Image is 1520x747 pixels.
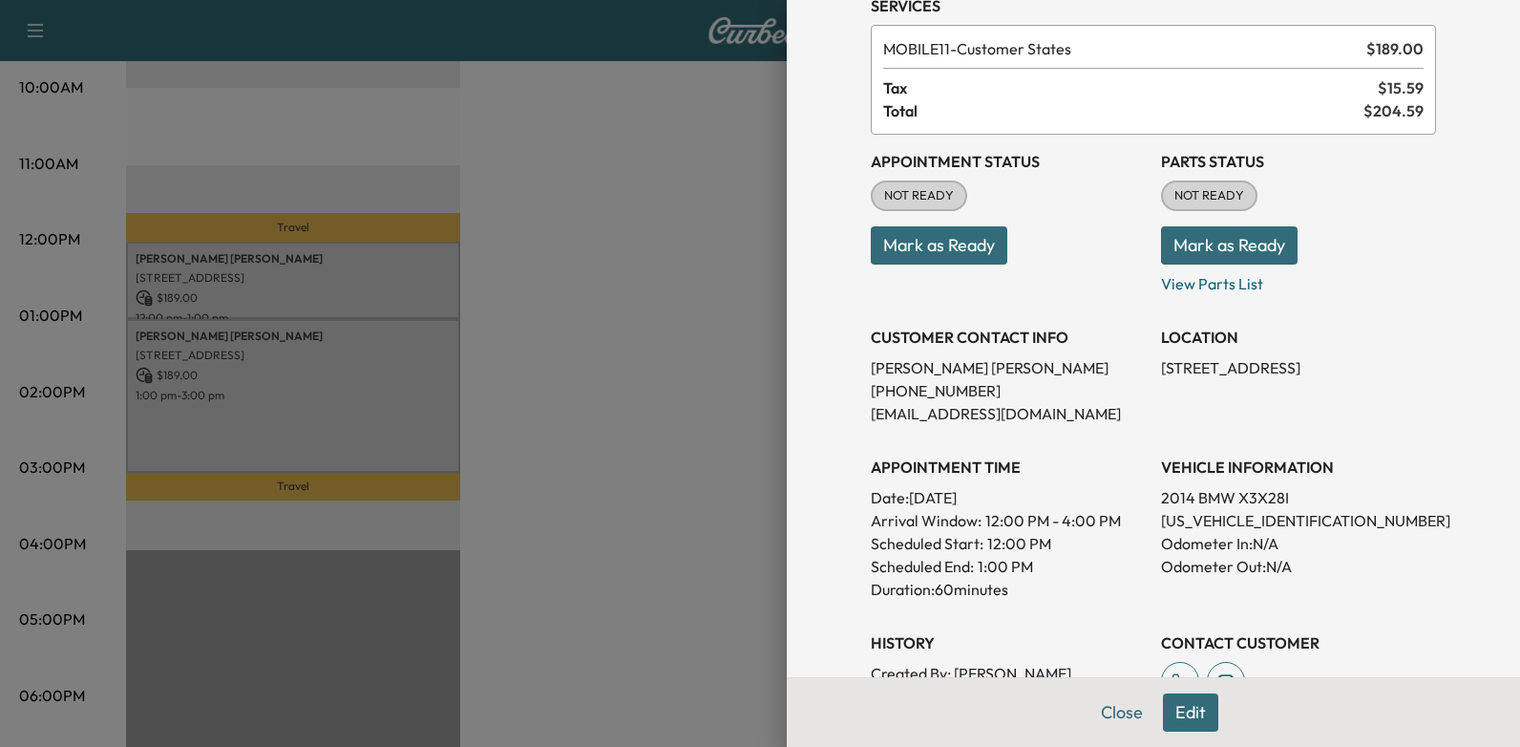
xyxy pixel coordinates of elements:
[871,356,1146,379] p: [PERSON_NAME] [PERSON_NAME]
[1161,226,1298,265] button: Mark as Ready
[978,555,1033,578] p: 1:00 PM
[1161,356,1436,379] p: [STREET_ADDRESS]
[871,555,974,578] p: Scheduled End:
[1378,76,1424,99] span: $ 15.59
[1161,509,1436,532] p: [US_VEHICLE_IDENTIFICATION_NUMBER]
[1161,265,1436,295] p: View Parts List
[871,486,1146,509] p: Date: [DATE]
[871,532,983,555] p: Scheduled Start:
[871,509,1146,532] p: Arrival Window:
[1161,631,1436,654] h3: CONTACT CUSTOMER
[871,379,1146,402] p: [PHONE_NUMBER]
[1363,99,1424,122] span: $ 204.59
[871,456,1146,479] h3: APPOINTMENT TIME
[871,402,1146,425] p: [EMAIL_ADDRESS][DOMAIN_NAME]
[1366,37,1424,60] span: $ 189.00
[1088,694,1155,732] button: Close
[1161,456,1436,479] h3: VEHICLE INFORMATION
[1161,326,1436,349] h3: LOCATION
[871,578,1146,601] p: Duration: 60 minutes
[871,226,1007,265] button: Mark as Ready
[1161,555,1436,578] p: Odometer Out: N/A
[1161,486,1436,509] p: 2014 BMW X3X28I
[1161,532,1436,555] p: Odometer In: N/A
[883,99,1363,122] span: Total
[883,37,1359,60] span: Customer States
[1163,694,1218,732] button: Edit
[871,326,1146,349] h3: CUSTOMER CONTACT INFO
[883,76,1378,99] span: Tax
[1163,186,1256,205] span: NOT READY
[987,532,1051,555] p: 12:00 PM
[1161,150,1436,173] h3: Parts Status
[873,186,965,205] span: NOT READY
[985,509,1121,532] span: 12:00 PM - 4:00 PM
[871,662,1146,685] p: Created By : [PERSON_NAME]
[871,631,1146,654] h3: History
[871,150,1146,173] h3: Appointment Status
